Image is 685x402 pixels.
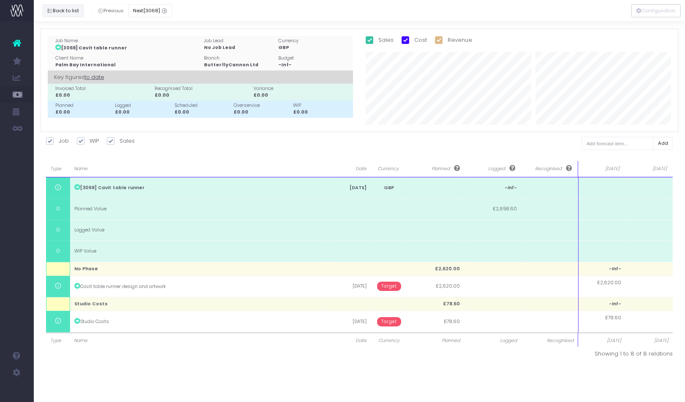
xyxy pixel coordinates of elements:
td: £78.60 [408,297,465,311]
input: Add forecast item... [582,137,654,150]
span: -Inf- [609,266,621,272]
button: Back to list [42,4,84,17]
span: Name [74,166,322,172]
div: £0.00 [55,109,111,116]
div: Budget [278,55,349,62]
td: [DATE] [328,276,371,297]
span: -Inf- [609,301,621,307]
label: Sales [107,137,135,145]
div: Showing 1 to 8 of 8 relations [366,350,673,358]
span: Type [50,337,65,344]
td: £2,698.60 [464,198,521,220]
td: [3069] Cavit table runner [70,177,328,198]
span: £78.60 [605,315,621,321]
div: [3069] Cavit table runner [55,44,201,52]
label: Cost [402,36,427,44]
td: -Inf- [464,177,521,198]
div: Overservice [234,102,290,109]
div: Planned [55,102,111,109]
div: Branch [204,55,275,62]
span: Currency [375,166,401,172]
span: [DATE] [582,166,620,172]
div: £0.00 [234,109,290,116]
div: £0.00 [155,92,250,99]
td: Studio Costs [70,297,328,311]
div: -Inf- [278,62,349,68]
div: GBP [278,44,349,51]
div: WIP [293,102,349,109]
span: Recognised [525,165,572,172]
label: Sales [366,36,394,44]
div: Client Name [55,55,201,62]
td: £2,620.00 [408,262,465,276]
span: Planned [411,337,460,344]
div: Variance [253,85,349,92]
label: Job [46,137,69,145]
button: Previous [93,4,129,17]
div: No Job Lead [204,44,275,51]
label: WIP [77,137,99,145]
button: Add [653,137,673,150]
span: to date [84,72,104,83]
div: £0.00 [115,109,171,116]
span: Type [50,166,64,172]
span: [3068] [143,7,160,14]
span: Logged [468,165,515,172]
div: Vertical button group [631,4,681,17]
td: No Phase [70,262,328,276]
td: [DATE] [328,177,371,198]
div: Job Name [55,38,201,44]
div: Invoiced Total [55,85,151,92]
td: Cavit table runner design and artwork [70,276,328,297]
div: £0.00 [174,109,231,116]
span: Name [74,337,324,344]
div: Logged [115,102,171,109]
span: Target [377,282,401,291]
td: [DATE] [328,311,371,332]
span: Key figures [54,71,104,84]
span: [DATE] [630,166,667,172]
img: images/default_profile_image.png [11,385,23,398]
div: Recognised Total [155,85,250,92]
span: Date [332,337,367,344]
span: Planned [413,165,460,172]
button: Next[3068] [128,4,172,17]
td: £2,620.00 [408,276,465,297]
button: Configuration [631,4,681,17]
div: £0.00 [55,92,151,99]
span: [DATE] [630,337,669,344]
td: Studio Costs [70,311,328,332]
div: Job Lead [204,38,275,44]
td: GBP [371,177,407,198]
span: Recognised [525,337,574,344]
span: [DATE] [582,337,621,344]
div: £0.00 [293,109,349,116]
div: Currency [278,38,349,44]
span: £2,620.00 [597,280,621,286]
td: Logged Value [70,220,328,241]
div: £0.00 [253,92,349,99]
td: Planned Value [70,198,328,220]
div: Palm Bay International [55,62,201,68]
span: Target [377,317,401,326]
div: Scheduled [174,102,231,109]
td: WIP Value [70,241,328,262]
div: ButterflyCannon Ltd [204,62,275,68]
span: Date [334,166,367,172]
td: £78.60 [408,311,465,332]
span: Currency [375,337,403,344]
span: Logged [468,337,517,344]
label: Revenue [435,36,472,44]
